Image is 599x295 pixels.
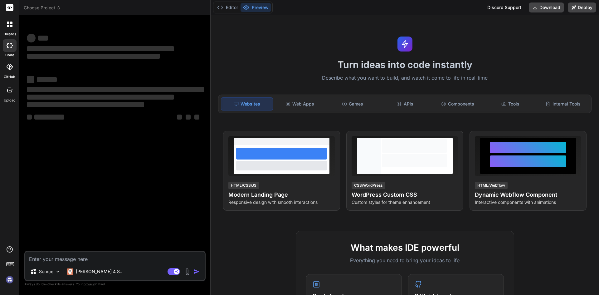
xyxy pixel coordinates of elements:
[27,102,144,107] span: ‌
[38,36,48,41] span: ‌
[432,97,484,111] div: Components
[4,74,15,80] label: GitHub
[5,52,14,58] label: code
[84,282,95,286] span: privacy
[34,115,64,120] span: ‌
[274,97,326,111] div: Web Apps
[4,274,15,285] img: signin
[475,190,581,199] h4: Dynamic Webflow Component
[228,190,335,199] h4: Modern Landing Page
[214,59,595,70] h1: Turn ideas into code instantly
[214,74,595,82] p: Describe what you want to build, and watch it come to life in real-time
[4,98,16,103] label: Upload
[529,2,564,12] button: Download
[27,95,174,100] span: ‌
[193,268,200,275] img: icon
[537,97,589,111] div: Internal Tools
[485,97,536,111] div: Tools
[475,182,508,189] div: HTML/Webflow
[352,199,458,205] p: Custom styles for theme enhancement
[241,3,271,12] button: Preview
[475,199,581,205] p: Interactive components with animations
[27,54,160,59] span: ‌
[37,77,57,82] span: ‌
[177,115,182,120] span: ‌
[27,76,34,83] span: ‌
[24,5,61,11] span: Choose Project
[24,281,206,287] p: Always double-check its answers. Your in Bind
[568,2,596,12] button: Deploy
[184,268,191,275] img: attachment
[55,269,61,274] img: Pick Models
[327,97,378,111] div: Games
[27,34,36,42] span: ‌
[352,182,385,189] div: CSS/WordPress
[67,268,73,275] img: Claude 4 Sonnet
[215,3,241,12] button: Editor
[186,115,191,120] span: ‌
[352,190,458,199] h4: WordPress Custom CSS
[228,182,259,189] div: HTML/CSS/JS
[76,268,122,275] p: [PERSON_NAME] 4 S..
[306,241,504,254] h2: What makes IDE powerful
[221,97,273,111] div: Websites
[27,115,32,120] span: ‌
[228,199,335,205] p: Responsive design with smooth interactions
[379,97,431,111] div: APIs
[27,46,174,51] span: ‌
[194,115,199,120] span: ‌
[3,32,16,37] label: threads
[306,257,504,264] p: Everything you need to bring your ideas to life
[39,268,53,275] p: Source
[27,87,204,92] span: ‌
[484,2,525,12] div: Discord Support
